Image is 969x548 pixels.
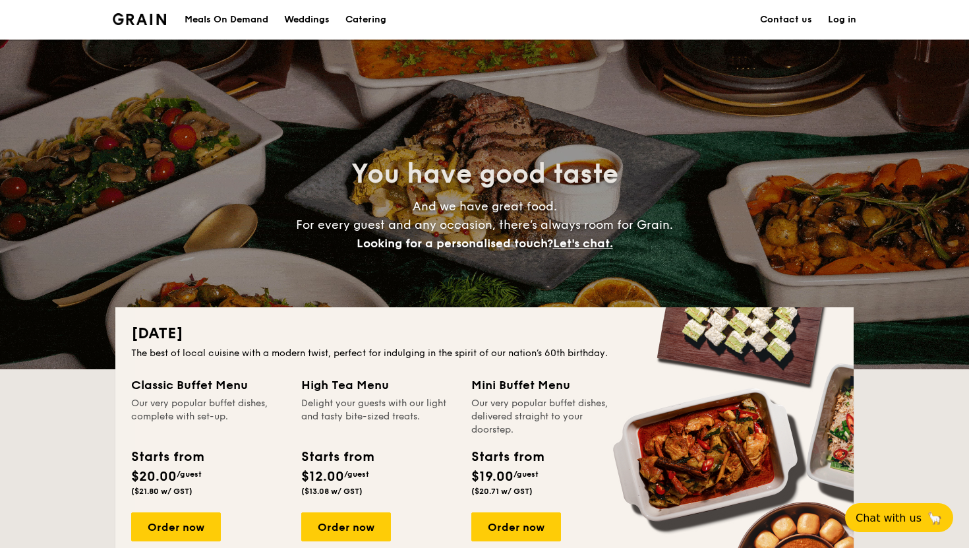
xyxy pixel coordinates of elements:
[301,487,363,496] span: ($13.08 w/ GST)
[113,13,166,25] img: Grain
[471,469,514,485] span: $19.00
[131,397,285,437] div: Our very popular buffet dishes, complete with set-up.
[131,447,203,467] div: Starts from
[131,487,192,496] span: ($21.80 w/ GST)
[113,13,166,25] a: Logotype
[471,512,561,541] div: Order now
[301,447,373,467] div: Starts from
[296,199,673,251] span: And we have great food. For every guest and any occasion, there’s always room for Grain.
[301,512,391,541] div: Order now
[351,158,618,190] span: You have good taste
[845,503,953,532] button: Chat with us🦙
[471,447,543,467] div: Starts from
[131,512,221,541] div: Order now
[131,323,838,344] h2: [DATE]
[344,470,369,479] span: /guest
[301,376,455,394] div: High Tea Menu
[301,397,455,437] div: Delight your guests with our light and tasty bite-sized treats.
[471,397,626,437] div: Our very popular buffet dishes, delivered straight to your doorstep.
[131,469,177,485] span: $20.00
[927,510,943,526] span: 🦙
[301,469,344,485] span: $12.00
[131,347,838,360] div: The best of local cuisine with a modern twist, perfect for indulging in the spirit of our nation’...
[131,376,285,394] div: Classic Buffet Menu
[471,376,626,394] div: Mini Buffet Menu
[357,236,553,251] span: Looking for a personalised touch?
[856,512,922,524] span: Chat with us
[471,487,533,496] span: ($20.71 w/ GST)
[514,470,539,479] span: /guest
[177,470,202,479] span: /guest
[553,236,613,251] span: Let's chat.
